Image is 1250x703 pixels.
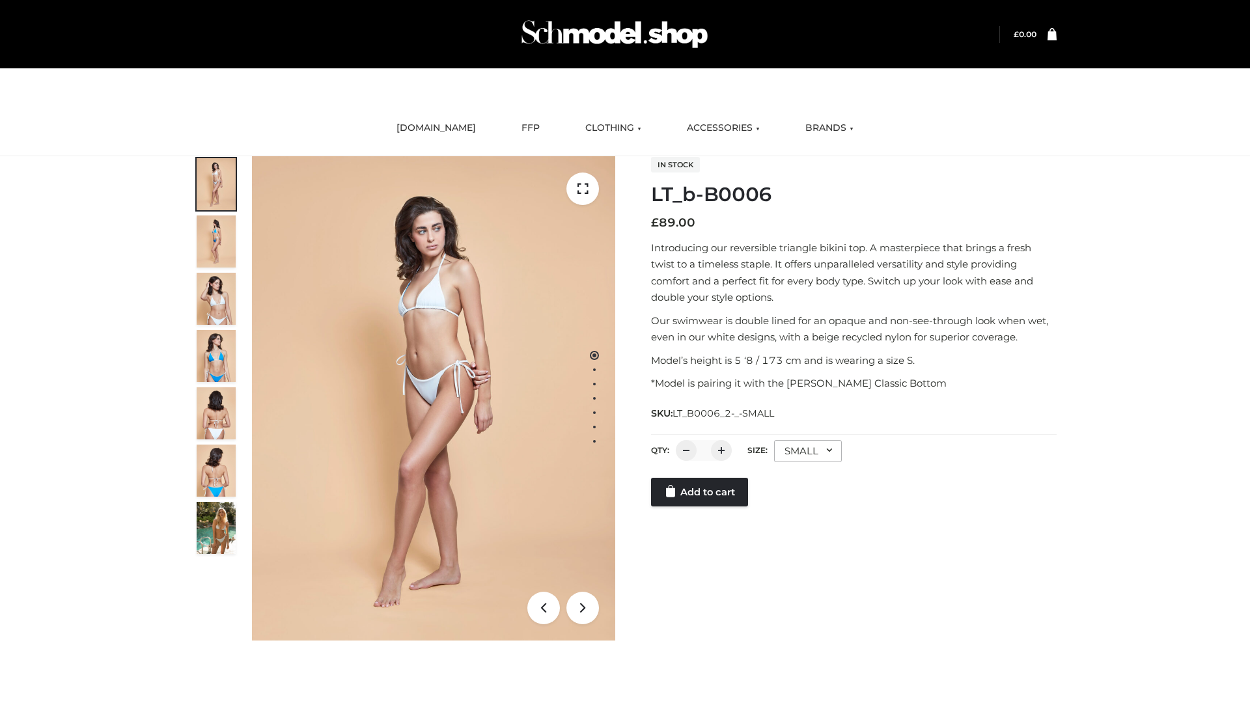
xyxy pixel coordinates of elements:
a: CLOTHING [576,114,651,143]
img: ArielClassicBikiniTop_CloudNine_AzureSky_OW114ECO_3-scaled.jpg [197,273,236,325]
span: LT_B0006_2-_-SMALL [673,407,774,419]
h1: LT_b-B0006 [651,183,1057,206]
img: ArielClassicBikiniTop_CloudNine_AzureSky_OW114ECO_8-scaled.jpg [197,445,236,497]
span: SKU: [651,406,775,421]
p: Model’s height is 5 ‘8 / 173 cm and is wearing a size S. [651,352,1057,369]
bdi: 0.00 [1014,29,1036,39]
img: ArielClassicBikiniTop_CloudNine_AzureSky_OW114ECO_7-scaled.jpg [197,387,236,439]
a: FFP [512,114,549,143]
p: Introducing our reversible triangle bikini top. A masterpiece that brings a fresh twist to a time... [651,240,1057,306]
span: In stock [651,157,700,172]
a: ACCESSORIES [677,114,770,143]
span: £ [1014,29,1019,39]
img: ArielClassicBikiniTop_CloudNine_AzureSky_OW114ECO_1 [252,156,615,641]
a: [DOMAIN_NAME] [387,114,486,143]
div: SMALL [774,440,842,462]
span: £ [651,215,659,230]
a: Add to cart [651,478,748,506]
bdi: 89.00 [651,215,695,230]
img: Arieltop_CloudNine_AzureSky2.jpg [197,502,236,554]
a: BRANDS [796,114,863,143]
img: Schmodel Admin 964 [517,8,712,60]
p: *Model is pairing it with the [PERSON_NAME] Classic Bottom [651,375,1057,392]
p: Our swimwear is double lined for an opaque and non-see-through look when wet, even in our white d... [651,312,1057,346]
label: Size: [747,445,768,455]
img: ArielClassicBikiniTop_CloudNine_AzureSky_OW114ECO_1-scaled.jpg [197,158,236,210]
a: £0.00 [1014,29,1036,39]
img: ArielClassicBikiniTop_CloudNine_AzureSky_OW114ECO_2-scaled.jpg [197,215,236,268]
label: QTY: [651,445,669,455]
img: ArielClassicBikiniTop_CloudNine_AzureSky_OW114ECO_4-scaled.jpg [197,330,236,382]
